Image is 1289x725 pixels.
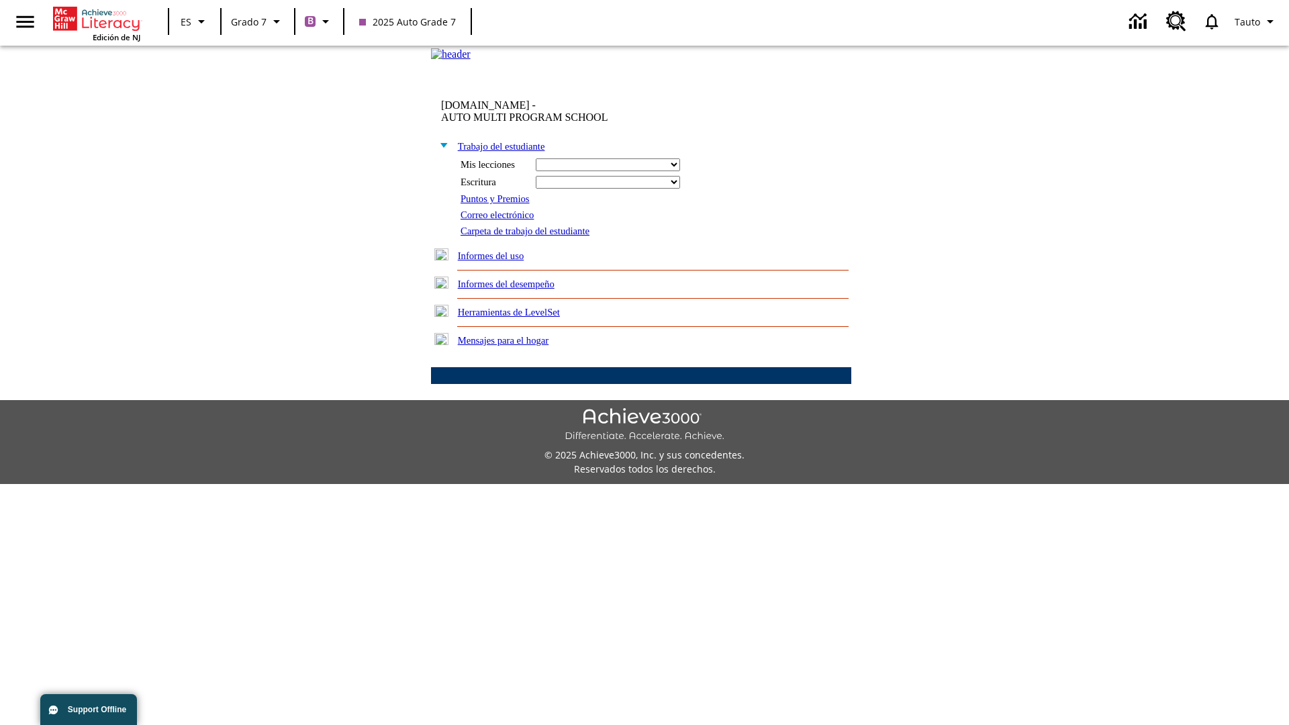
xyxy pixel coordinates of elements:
[68,705,126,714] span: Support Offline
[1121,3,1158,40] a: Centro de información
[431,48,471,60] img: header
[231,15,267,29] span: Grado 7
[1194,4,1229,39] a: Notificaciones
[458,279,555,289] a: Informes del desempeño
[40,694,137,725] button: Support Offline
[458,335,549,346] a: Mensajes para el hogar
[1158,3,1194,40] a: Centro de recursos, Se abrirá en una pestaña nueva.
[461,159,528,171] div: Mis lecciones
[53,4,140,42] div: Portada
[307,13,314,30] span: B
[173,9,216,34] button: Lenguaje: ES, Selecciona un idioma
[93,32,140,42] span: Edición de NJ
[461,177,528,188] div: Escritura
[461,226,589,236] a: Carpeta de trabajo del estudiante
[441,111,608,123] nobr: AUTO MULTI PROGRAM SCHOOL
[226,9,290,34] button: Grado: Grado 7, Elige un grado
[359,15,456,29] span: 2025 Auto Grade 7
[181,15,191,29] span: ES
[434,248,448,260] img: plus.gif
[434,139,448,151] img: minus.gif
[1235,15,1260,29] span: Tauto
[434,305,448,317] img: plus.gif
[461,193,530,204] a: Puntos y Premios
[458,141,545,152] a: Trabajo del estudiante
[441,99,688,124] td: [DOMAIN_NAME] -
[434,277,448,289] img: plus.gif
[458,307,560,318] a: Herramientas de LevelSet
[434,333,448,345] img: plus.gif
[461,209,534,220] a: Correo electrónico
[458,250,524,261] a: Informes del uso
[299,9,339,34] button: Boost El color de la clase es morado/púrpura. Cambiar el color de la clase.
[565,408,724,442] img: Achieve3000 Differentiate Accelerate Achieve
[1229,9,1284,34] button: Perfil/Configuración
[5,2,45,42] button: Abrir el menú lateral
